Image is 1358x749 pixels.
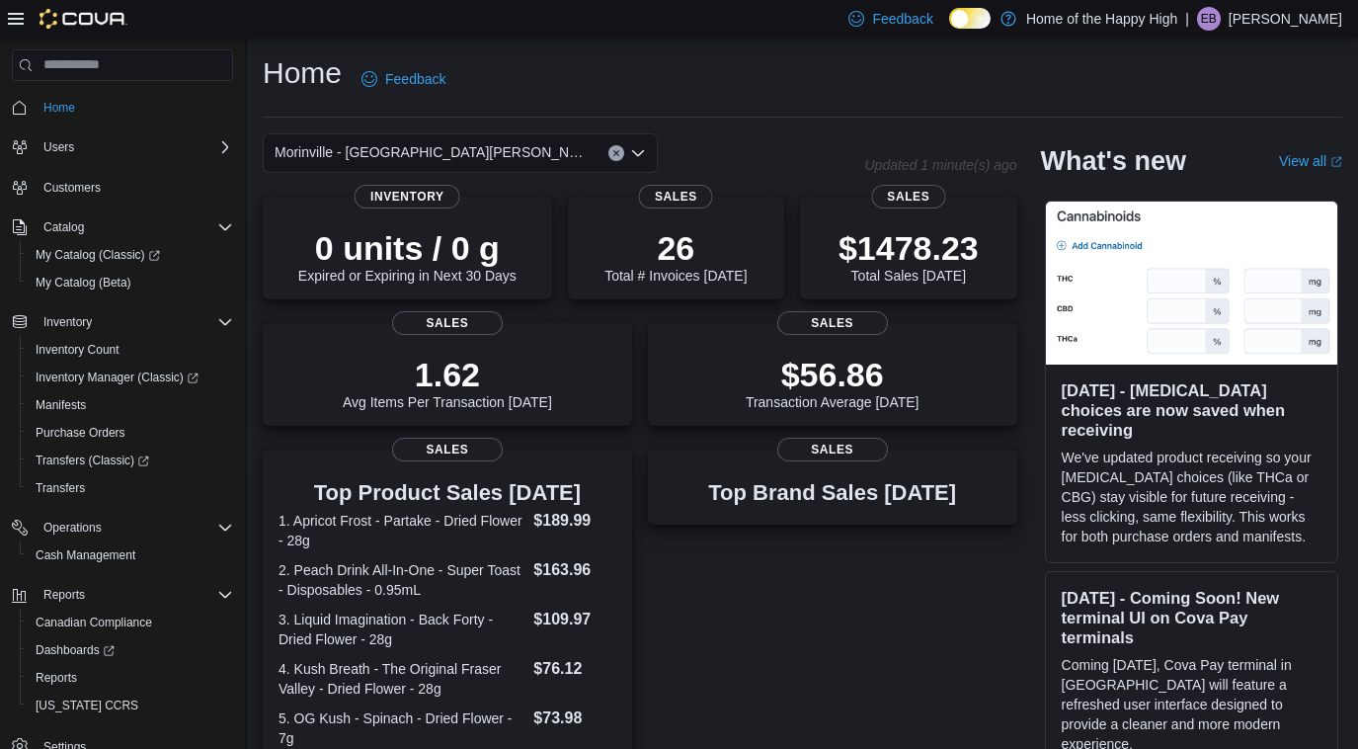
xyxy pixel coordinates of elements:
[275,140,589,164] span: Morinville - [GEOGRAPHIC_DATA][PERSON_NAME] - [GEOGRAPHIC_DATA]
[533,657,615,681] dd: $76.12
[533,707,615,730] dd: $73.98
[28,393,233,417] span: Manifests
[36,583,233,607] span: Reports
[4,93,241,122] button: Home
[392,311,503,335] span: Sales
[28,421,133,445] a: Purchase Orders
[639,185,713,208] span: Sales
[20,336,241,364] button: Inventory Count
[533,558,615,582] dd: $163.96
[4,213,241,241] button: Catalog
[36,275,131,291] span: My Catalog (Beta)
[630,145,646,161] button: Open list of options
[28,694,233,717] span: Washington CCRS
[28,366,206,389] a: Inventory Manager (Classic)
[279,659,525,699] dt: 4. Kush Breath - The Original Fraser Valley - Dried Flower - 28g
[20,391,241,419] button: Manifests
[263,53,342,93] h1: Home
[40,9,127,29] img: Cova
[28,421,233,445] span: Purchase Orders
[36,175,233,200] span: Customers
[28,476,93,500] a: Transfers
[36,397,86,413] span: Manifests
[20,474,241,502] button: Transfers
[28,476,233,500] span: Transfers
[279,481,616,505] h3: Top Product Sales [DATE]
[28,611,160,634] a: Canadian Compliance
[872,9,932,29] span: Feedback
[608,145,624,161] button: Clear input
[43,587,85,603] span: Reports
[1026,7,1177,31] p: Home of the Happy High
[20,636,241,664] a: Dashboards
[43,100,75,116] span: Home
[279,560,525,600] dt: 2. Peach Drink All-In-One - Super Toast - Disposables - 0.95mL
[604,228,747,284] div: Total # Invoices [DATE]
[1041,145,1186,177] h2: What's new
[604,228,747,268] p: 26
[343,355,552,410] div: Avg Items Per Transaction [DATE]
[28,638,122,662] a: Dashboards
[20,269,241,296] button: My Catalog (Beta)
[43,520,102,536] span: Operations
[385,69,445,89] span: Feedback
[36,516,110,540] button: Operations
[20,447,241,474] a: Transfers (Classic)
[43,180,101,196] span: Customers
[36,342,120,358] span: Inventory Count
[28,393,94,417] a: Manifests
[20,241,241,269] a: My Catalog (Classic)
[355,185,460,208] span: Inventory
[36,615,152,630] span: Canadian Compliance
[36,547,135,563] span: Cash Management
[746,355,919,410] div: Transaction Average [DATE]
[28,543,143,567] a: Cash Management
[1185,7,1189,31] p: |
[28,271,139,294] a: My Catalog (Beta)
[28,666,233,690] span: Reports
[871,185,945,208] span: Sales
[28,449,157,472] a: Transfers (Classic)
[20,692,241,719] button: [US_STATE] CCRS
[4,308,241,336] button: Inventory
[36,95,233,120] span: Home
[4,173,241,202] button: Customers
[36,425,125,441] span: Purchase Orders
[36,135,233,159] span: Users
[279,511,525,550] dt: 1. Apricot Frost - Partake - Dried Flower - 28g
[36,96,83,120] a: Home
[36,135,82,159] button: Users
[777,438,888,461] span: Sales
[28,611,233,634] span: Canadian Compliance
[28,338,233,362] span: Inventory Count
[4,581,241,609] button: Reports
[28,271,233,294] span: My Catalog (Beta)
[708,481,956,505] h3: Top Brand Sales [DATE]
[36,176,109,200] a: Customers
[20,419,241,447] button: Purchase Orders
[28,338,127,362] a: Inventory Count
[1062,588,1321,647] h3: [DATE] - Coming Soon! New terminal UI on Cova Pay terminals
[1062,448,1321,546] p: We've updated product receiving so your [MEDICAL_DATA] choices (like THCa or CBG) stay visible fo...
[298,228,517,284] div: Expired or Expiring in Next 30 Days
[533,509,615,533] dd: $189.99
[279,708,525,748] dt: 5. OG Kush - Spinach - Dried Flower - 7g
[1201,7,1217,31] span: EB
[343,355,552,394] p: 1.62
[746,355,919,394] p: $56.86
[28,366,233,389] span: Inventory Manager (Classic)
[1229,7,1342,31] p: [PERSON_NAME]
[20,664,241,692] button: Reports
[36,698,138,713] span: [US_STATE] CCRS
[28,694,146,717] a: [US_STATE] CCRS
[36,516,233,540] span: Operations
[392,438,503,461] span: Sales
[36,370,199,385] span: Inventory Manager (Classic)
[36,480,85,496] span: Transfers
[28,243,233,267] span: My Catalog (Classic)
[36,310,100,334] button: Inventory
[28,666,85,690] a: Reports
[36,215,233,239] span: Catalog
[36,247,160,263] span: My Catalog (Classic)
[949,8,991,29] input: Dark Mode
